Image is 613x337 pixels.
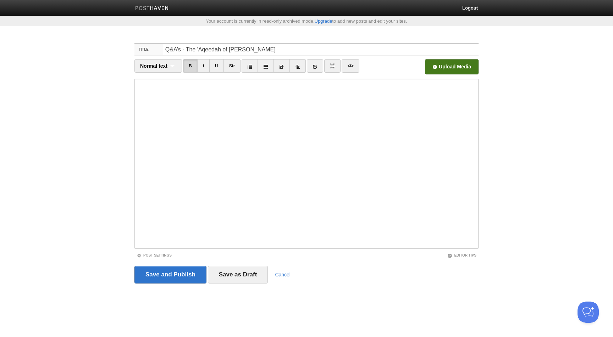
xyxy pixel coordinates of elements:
[137,253,172,257] a: Post Settings
[342,59,359,73] a: </>
[134,266,206,283] input: Save and Publish
[223,59,241,73] a: Str
[578,302,599,323] iframe: Help Scout Beacon - Open
[140,63,167,69] span: Normal text
[208,266,268,283] input: Save as Draft
[209,59,224,73] a: U
[315,18,332,24] a: Upgrade
[330,63,335,68] img: pagebreak-icon.png
[183,59,198,73] a: B
[134,44,163,55] label: Title
[135,6,169,11] img: Posthaven-bar
[275,272,291,277] a: Cancel
[229,63,235,68] del: Str
[129,19,484,23] div: Your account is currently in read-only archived mode. to add new posts and edit your sites.
[197,59,210,73] a: I
[447,253,476,257] a: Editor Tips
